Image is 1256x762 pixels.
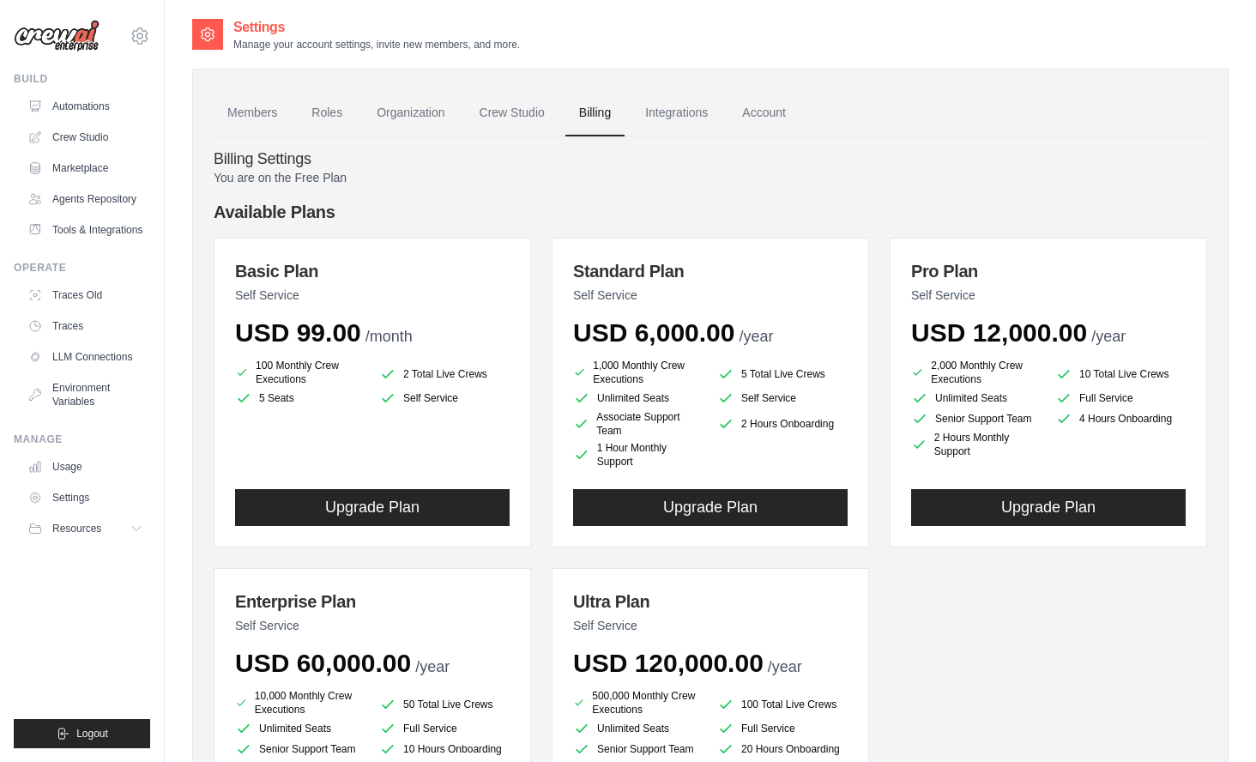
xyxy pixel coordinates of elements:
div: Operate [14,261,150,275]
li: 2,000 Monthly Crew Executions [911,359,1042,386]
li: Senior Support Team [911,410,1042,427]
div: Manage [14,432,150,446]
div: Build [14,72,150,86]
a: Roles [298,90,356,136]
p: Self Service [235,617,510,634]
p: Self Service [235,287,510,304]
li: Full Service [717,720,848,737]
p: Self Service [573,617,848,634]
li: 100 Monthly Crew Executions [235,359,365,386]
li: 4 Hours Onboarding [1055,410,1186,427]
button: Upgrade Plan [911,489,1186,526]
button: Logout [14,719,150,748]
a: Traces [21,312,150,340]
button: Upgrade Plan [235,489,510,526]
li: 10 Total Live Crews [1055,362,1186,386]
li: 2 Hours Monthly Support [911,431,1042,458]
span: /year [739,328,773,345]
li: Full Service [1055,390,1186,407]
h3: Enterprise Plan [235,590,510,614]
a: Settings [21,484,150,511]
span: /year [415,658,450,675]
li: Self Service [379,390,510,407]
a: Integrations [631,90,722,136]
li: Senior Support Team [573,741,703,758]
a: Environment Variables [21,374,150,415]
h3: Ultra Plan [573,590,848,614]
a: Automations [21,93,150,120]
span: Logout [76,727,108,741]
a: Organization [363,90,458,136]
p: You are on the Free Plan [214,169,1207,186]
li: 5 Total Live Crews [717,362,848,386]
h3: Standard Plan [573,259,848,283]
li: Unlimited Seats [573,390,703,407]
h3: Pro Plan [911,259,1186,283]
a: Crew Studio [466,90,559,136]
h4: Billing Settings [214,150,1207,169]
li: 500,000 Monthly Crew Executions [573,689,703,717]
span: USD 12,000.00 [911,318,1087,347]
button: Resources [21,515,150,542]
span: /year [1091,328,1126,345]
li: Unlimited Seats [235,720,365,737]
img: Logo [14,20,100,52]
span: Resources [52,522,101,535]
span: USD 120,000.00 [573,649,764,677]
h2: Settings [233,17,520,38]
a: LLM Connections [21,343,150,371]
a: Agents Repository [21,185,150,213]
a: Crew Studio [21,124,150,151]
span: USD 60,000.00 [235,649,411,677]
li: 1,000 Monthly Crew Executions [573,359,703,386]
li: 5 Seats [235,390,365,407]
li: Self Service [717,390,848,407]
a: Tools & Integrations [21,216,150,244]
a: Traces Old [21,281,150,309]
li: 10,000 Monthly Crew Executions [235,689,365,717]
h3: Basic Plan [235,259,510,283]
li: Associate Support Team [573,410,703,438]
li: 1 Hour Monthly Support [573,441,703,469]
p: Manage your account settings, invite new members, and more. [233,38,520,51]
a: Account [728,90,800,136]
span: /month [365,328,413,345]
li: Senior Support Team [235,741,365,758]
span: USD 99.00 [235,318,361,347]
li: Unlimited Seats [573,720,703,737]
a: Marketplace [21,154,150,182]
h4: Available Plans [214,200,1207,224]
button: Upgrade Plan [573,489,848,526]
p: Self Service [911,287,1186,304]
li: 100 Total Live Crews [717,692,848,717]
span: /year [768,658,802,675]
li: 50 Total Live Crews [379,692,510,717]
a: Members [214,90,291,136]
span: USD 6,000.00 [573,318,734,347]
li: 20 Hours Onboarding [717,741,848,758]
a: Billing [565,90,625,136]
li: 2 Total Live Crews [379,362,510,386]
a: Usage [21,453,150,481]
p: Self Service [573,287,848,304]
li: 10 Hours Onboarding [379,741,510,758]
li: 2 Hours Onboarding [717,410,848,438]
li: Full Service [379,720,510,737]
li: Unlimited Seats [911,390,1042,407]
